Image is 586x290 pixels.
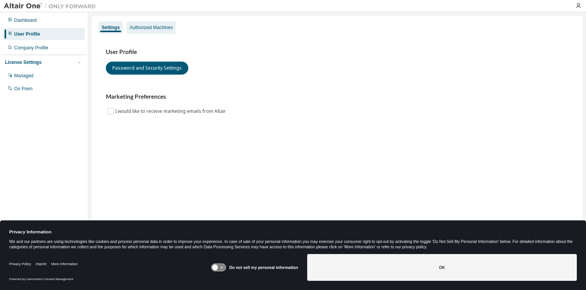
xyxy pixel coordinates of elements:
[106,93,568,101] h3: Marketing Preferences
[4,2,100,10] img: Altair One
[115,107,227,116] label: I would like to receive marketing emails from Altair
[130,24,173,31] div: Authorized Machines
[14,86,33,92] div: On Prem
[14,45,48,51] div: Company Profile
[14,17,37,23] div: Dashboard
[5,59,41,65] div: License Settings
[14,73,33,79] div: Managed
[106,62,188,75] button: Password and Security Settings
[14,31,40,37] div: User Profile
[102,24,120,31] div: Settings
[106,48,568,56] h3: User Profile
